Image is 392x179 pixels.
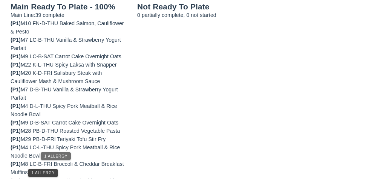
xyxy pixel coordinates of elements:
[31,171,55,175] span: 1 Allergy
[11,52,128,61] div: M9 LC-B-SAT Carrot Cake Overnight Oats
[11,143,128,160] div: M4 LC-L-THU Spicy Pork Meatball & Rice Noodle Bowl
[11,85,128,102] div: M7 D-B-THU Vanilla & Strawberry Yogurt Parfait
[11,3,128,11] h2: Main Ready To Plate - 100%
[11,135,128,143] div: M29 PB-D-FRI Teriyaki Tofu Stir Fry
[11,70,21,76] span: (P1)
[28,169,58,177] button: 1 Allergy
[11,69,128,85] div: M20 K-D-FRI Salisbury Steak with Cauliflower Mash & Mushroom Sauce
[11,128,21,134] span: (P1)
[11,86,21,93] span: (P1)
[11,102,128,118] div: M4 D-L-THU Spicy Pork Meatball & Rice Noodle Bowl
[11,61,128,69] div: M22 K-L-THU Spicy Laksa with Snapper
[11,103,21,109] span: (P1)
[11,144,21,150] span: (P1)
[11,161,21,167] span: (P1)
[11,127,128,135] div: M28 PB-D-THU Roasted Vegetable Pasta
[11,36,128,52] div: M7 LC-B-THU Vanilla & Strawberry Yogurt Parfait
[35,12,64,18] span: 39 complete
[44,154,68,158] span: 1 Allergy
[11,53,21,59] span: (P1)
[11,118,128,127] div: M9 D-B-SAT Carrot Cake Overnight Oats
[41,152,71,160] button: 1 Allergy
[11,120,21,126] span: (P1)
[11,160,128,176] div: M8 LC-B-FRI Broccoli & Cheddar Breakfast Muffins
[11,136,21,142] span: (P1)
[11,20,21,26] span: (P1)
[11,62,21,68] span: (P1)
[137,3,381,11] h2: Not Ready To Plate
[11,37,21,43] span: (P1)
[11,19,128,36] div: M10 FN-D-THU Baked Salmon, Cauliflower & Pesto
